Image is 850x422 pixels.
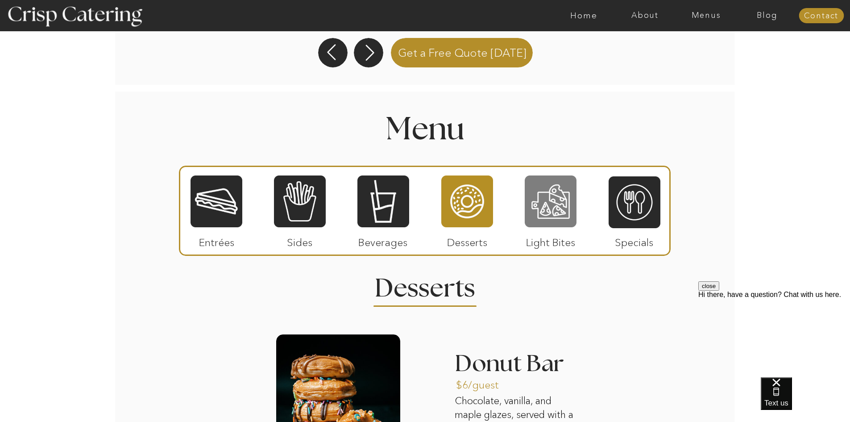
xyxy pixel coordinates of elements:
[614,11,676,20] a: About
[270,227,329,253] p: Sides
[698,281,850,389] iframe: podium webchat widget prompt
[553,11,614,20] a: Home
[676,11,737,20] a: Menus
[387,36,538,67] a: Get a Free Quote [DATE]
[438,227,497,253] p: Desserts
[187,227,246,253] p: Entrées
[737,11,798,20] a: Blog
[301,114,549,141] h1: Menu
[455,352,617,383] h3: Donut Bar
[799,12,844,21] a: Contact
[367,276,483,293] h2: Desserts
[761,377,850,422] iframe: podium webchat widget bubble
[456,370,515,396] a: $6/guest
[353,227,413,253] p: Beverages
[521,227,580,253] p: Light Bites
[605,227,664,253] p: Specials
